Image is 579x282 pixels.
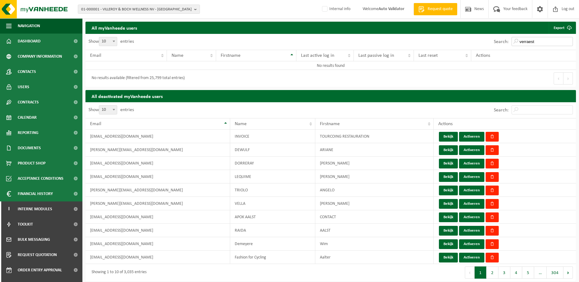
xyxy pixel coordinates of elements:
button: Bekijk [439,145,458,155]
span: … [534,266,547,279]
strong: Auto Validator [378,7,404,11]
label: Show entries [89,39,134,44]
td: [PERSON_NAME] [315,157,434,170]
button: Previous [554,72,563,85]
span: Documents [18,140,41,156]
button: 5 [522,266,534,279]
span: 10 [99,106,117,114]
button: Bekijk [439,132,458,142]
div: No results available (filtered from 25,799 total entries) [89,73,185,84]
span: Last passive log in [358,53,394,58]
td: [PERSON_NAME] [315,197,434,210]
button: Activeren [459,212,484,222]
button: Bekijk [439,186,458,195]
h2: All deactivated myVanheede users [85,90,576,102]
span: 10 [99,105,117,114]
div: Showing 1 to 10 of 3,035 entries [89,267,147,278]
button: Previous [465,266,475,279]
td: ARIANE [315,143,434,157]
td: CONTACT [315,210,434,224]
td: [PERSON_NAME][EMAIL_ADDRESS][DOMAIN_NAME] [85,183,230,197]
button: Activeren [459,186,484,195]
td: [PERSON_NAME] [315,170,434,183]
td: [EMAIL_ADDRESS][DOMAIN_NAME] [85,237,230,251]
span: Name [172,53,183,58]
button: 01-000001 - VILLEROY & BOCH WELLNESS NV - [GEOGRAPHIC_DATA] [78,5,200,14]
td: AALST [315,224,434,237]
span: Last reset [418,53,438,58]
label: Search: [494,39,508,44]
span: Last active log in [301,53,334,58]
span: Contacts [18,64,36,79]
button: Bekijk [439,212,458,222]
td: Aalter [315,251,434,264]
button: 304 [547,266,563,279]
button: 4 [510,266,522,279]
td: RAIDA [230,224,315,237]
span: I [6,201,12,217]
td: [PERSON_NAME][EMAIL_ADDRESS][DOMAIN_NAME] [85,197,230,210]
span: 01-000001 - VILLEROY & BOCH WELLNESS NV - [GEOGRAPHIC_DATA] [81,5,192,14]
span: Dashboard [18,34,41,49]
button: Activeren [459,172,484,182]
button: Activeren [459,159,484,168]
span: Actions [476,53,490,58]
td: LEQUIME [230,170,315,183]
span: Email [90,53,101,58]
a: Export [549,22,575,34]
span: Email [90,121,101,126]
span: Financial History [18,186,53,201]
td: APOK AALST [230,210,315,224]
span: Request quotation [18,247,57,262]
span: Interne modules [18,201,52,217]
td: DORRERAY [230,157,315,170]
span: Bulk Messaging [18,232,50,247]
button: Bekijk [439,239,458,249]
td: [EMAIL_ADDRESS][DOMAIN_NAME] [85,210,230,224]
span: 10 [99,37,117,46]
span: Actions [438,121,453,126]
span: Order entry approval [18,262,62,278]
button: 1 [475,266,487,279]
td: ANGELO [315,183,434,197]
button: 2 [487,266,498,279]
button: Activeren [459,132,484,142]
td: [EMAIL_ADDRESS][DOMAIN_NAME] [85,251,230,264]
td: TOURCOING RESTAURATION [315,130,434,143]
button: 3 [498,266,510,279]
span: Toolkit [18,217,33,232]
button: Activeren [459,239,484,249]
td: [EMAIL_ADDRESS][DOMAIN_NAME] [85,130,230,143]
td: INVOICE [230,130,315,143]
td: VELLA [230,197,315,210]
span: Navigation [18,18,40,34]
span: Reporting [18,125,38,140]
h2: All myVanheede users [85,22,143,34]
td: No results found [85,61,576,70]
td: [EMAIL_ADDRESS][DOMAIN_NAME] [85,170,230,183]
span: Firstname [221,53,241,58]
button: Bekijk [439,159,458,168]
span: Users [18,79,29,95]
span: Product Shop [18,156,45,171]
span: Name [235,121,247,126]
a: Request quote [414,3,457,15]
td: Demeyere [230,237,315,251]
span: Request quote [426,6,454,12]
button: Activeren [459,145,484,155]
td: [EMAIL_ADDRESS][DOMAIN_NAME] [85,224,230,237]
label: Show entries [89,107,134,112]
button: Next [563,266,573,279]
span: Contracts [18,95,39,110]
label: Internal info [321,5,350,14]
span: Company information [18,49,62,64]
button: Bekijk [439,199,458,209]
button: Next [563,72,573,85]
span: Firstname [320,121,340,126]
td: TRIOLO [230,183,315,197]
span: Acceptance conditions [18,171,63,186]
button: Activeren [459,199,484,209]
button: Activeren [459,226,484,236]
button: Bekijk [439,253,458,262]
label: Search: [494,108,508,113]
